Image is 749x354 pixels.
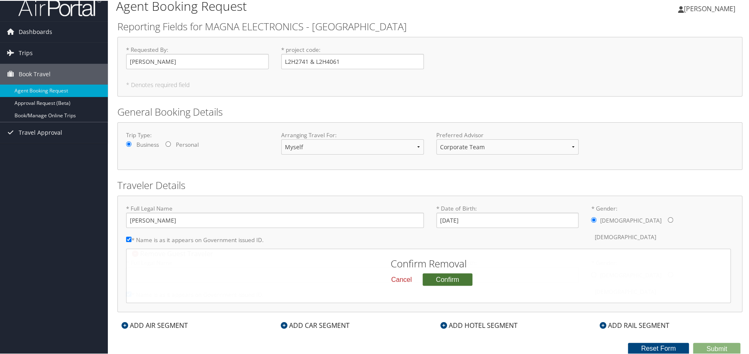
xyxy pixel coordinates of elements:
label: Personal [176,140,199,148]
span: [PERSON_NAME] [684,3,735,12]
input: * Requested By: [126,53,269,68]
input: * Name is as it appears on Government issued ID. [126,236,131,241]
span: Trips [19,42,33,63]
span: Book Travel [19,63,51,84]
h5: * Denotes required field [126,81,734,87]
h2: General Booking Details [117,104,742,118]
span: Travel Approval [19,121,62,142]
label: Preferred Advisor [436,130,579,138]
div: ADD CAR SEGMENT [277,320,354,330]
input: * project code: [281,53,424,68]
label: [DEMOGRAPHIC_DATA] [600,212,661,228]
input: * Gender:[DEMOGRAPHIC_DATA][DEMOGRAPHIC_DATA] [591,216,596,222]
label: Trip Type: [126,130,269,138]
label: [DEMOGRAPHIC_DATA] [594,228,656,244]
h2: Confirm Removal [277,257,580,267]
input: * Gender:[DEMOGRAPHIC_DATA][DEMOGRAPHIC_DATA] [668,216,673,222]
input: * Date of Birth: [436,212,579,227]
label: * Requested By : [126,45,269,68]
button: Cancel [384,272,418,286]
div: ADD RAIL SEGMENT [596,320,674,330]
input: * Full Legal Name [126,212,424,227]
label: * Full Legal Name [126,204,424,227]
h2: Reporting Fields for MAGNA ELECTRONICS - [GEOGRAPHIC_DATA] [117,19,742,33]
span: Dashboards [19,21,52,41]
div: ADD AIR SEGMENT [117,320,192,330]
label: * project code : [281,45,424,68]
button: Confirm [423,272,472,285]
h2: Traveler Details [117,177,742,192]
label: * Date of Birth: [436,204,579,227]
label: Business [136,140,159,148]
label: * Gender: [591,204,734,245]
label: Arranging Travel For: [281,130,424,138]
label: * Name is as it appears on Government issued ID. [126,231,264,247]
div: ADD HOTEL SEGMENT [436,320,522,330]
button: Reset Form [628,342,689,354]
